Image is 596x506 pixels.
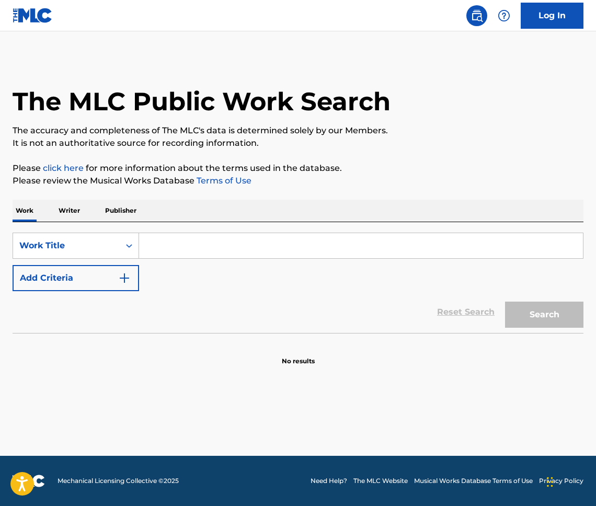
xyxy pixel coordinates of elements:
a: Terms of Use [194,176,251,186]
p: It is not an authoritative source for recording information. [13,137,583,149]
a: The MLC Website [353,476,408,486]
img: 9d2ae6d4665cec9f34b9.svg [118,272,131,284]
p: No results [282,344,315,366]
a: Public Search [466,5,487,26]
a: Musical Works Database Terms of Use [414,476,533,486]
form: Search Form [13,233,583,333]
div: Help [494,5,514,26]
div: Work Title [19,239,113,252]
img: MLC Logo [13,8,53,23]
a: click here [43,163,84,173]
img: search [471,9,483,22]
a: Need Help? [311,476,347,486]
h1: The MLC Public Work Search [13,86,391,117]
button: Add Criteria [13,265,139,291]
div: Drag [547,466,553,498]
a: Log In [521,3,583,29]
p: Please for more information about the terms used in the database. [13,162,583,175]
p: The accuracy and completeness of The MLC's data is determined solely by our Members. [13,124,583,137]
p: Writer [55,200,83,222]
img: logo [13,475,45,487]
p: Publisher [102,200,140,222]
a: Privacy Policy [539,476,583,486]
p: Please review the Musical Works Database [13,175,583,187]
p: Work [13,200,37,222]
span: Mechanical Licensing Collective © 2025 [58,476,179,486]
img: help [498,9,510,22]
iframe: Chat Widget [544,456,596,506]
